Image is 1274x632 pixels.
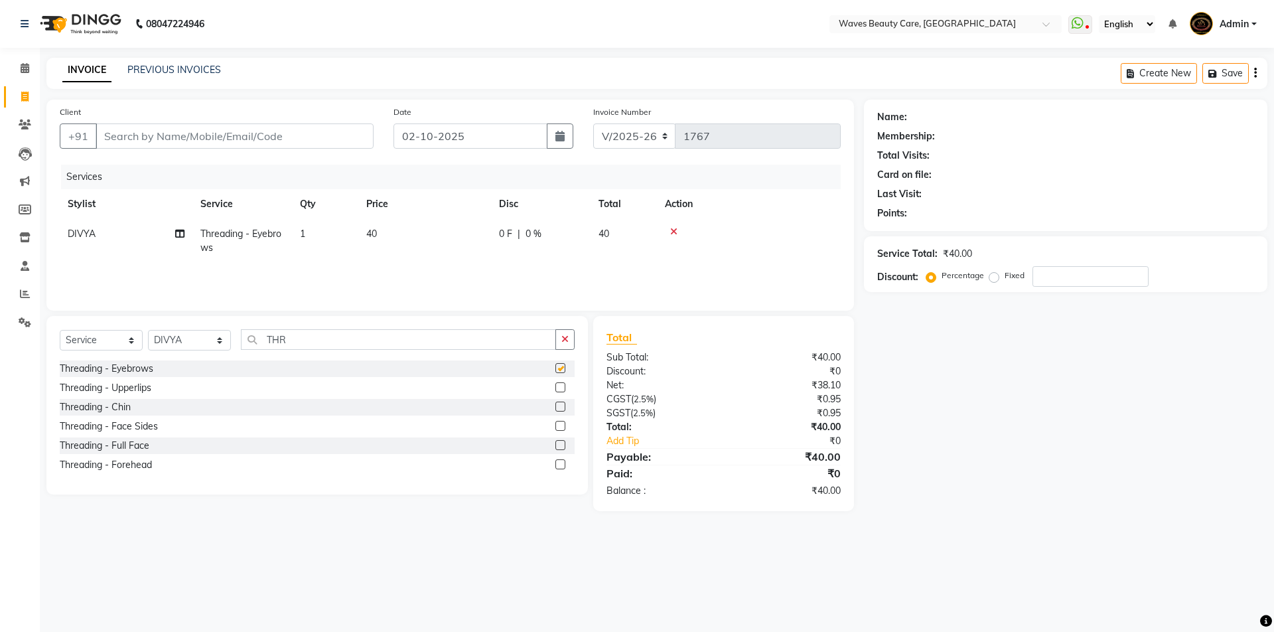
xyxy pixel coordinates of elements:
[597,484,723,498] div: Balance :
[591,189,657,219] th: Total
[606,393,631,405] span: CGST
[633,408,653,418] span: 2.5%
[606,331,637,345] span: Total
[526,227,541,241] span: 0 %
[300,228,305,240] span: 1
[60,123,97,149] button: +91
[723,484,850,498] div: ₹40.00
[597,392,723,406] div: ( )
[723,406,850,420] div: ₹0.95
[61,165,851,189] div: Services
[723,392,850,406] div: ₹0.95
[597,364,723,378] div: Discount:
[96,123,374,149] input: Search by Name/Mobile/Email/Code
[723,378,850,392] div: ₹38.10
[1202,63,1249,84] button: Save
[943,247,972,261] div: ₹40.00
[723,351,850,364] div: ₹40.00
[597,449,723,465] div: Payable:
[60,400,131,414] div: Threading - Chin
[1190,12,1213,35] img: Admin
[393,106,411,118] label: Date
[491,189,591,219] th: Disc
[597,420,723,434] div: Total:
[634,394,654,404] span: 2.5%
[241,329,556,350] input: Search or Scan
[60,458,152,472] div: Threading - Forehead
[499,227,512,241] span: 0 F
[60,381,151,395] div: Threading - Upperlips
[60,362,153,376] div: Threading - Eyebrows
[60,189,192,219] th: Stylist
[60,439,149,453] div: Threading - Full Face
[877,149,930,163] div: Total Visits:
[744,434,850,448] div: ₹0
[723,420,850,434] div: ₹40.00
[723,465,850,481] div: ₹0
[942,270,984,281] label: Percentage
[192,189,292,219] th: Service
[593,106,651,118] label: Invoice Number
[200,228,281,254] span: Threading - Eyebrows
[518,227,520,241] span: |
[877,168,932,182] div: Card on file:
[146,5,204,42] b: 08047224946
[1220,17,1249,31] span: Admin
[597,465,723,481] div: Paid:
[877,247,938,261] div: Service Total:
[597,351,723,364] div: Sub Total:
[657,189,841,219] th: Action
[60,420,158,434] div: Threading - Face Sides
[60,106,81,118] label: Client
[877,270,918,284] div: Discount:
[127,64,221,76] a: PREVIOUS INVOICES
[597,378,723,392] div: Net:
[62,58,111,82] a: INVOICE
[723,364,850,378] div: ₹0
[877,206,907,220] div: Points:
[597,434,744,448] a: Add Tip
[597,406,723,420] div: ( )
[599,228,609,240] span: 40
[877,110,907,124] div: Name:
[1005,270,1025,281] label: Fixed
[1121,63,1197,84] button: Create New
[877,187,922,201] div: Last Visit:
[366,228,377,240] span: 40
[34,5,125,42] img: logo
[606,407,630,419] span: SGST
[723,449,850,465] div: ₹40.00
[292,189,358,219] th: Qty
[877,129,935,143] div: Membership:
[358,189,491,219] th: Price
[68,228,96,240] span: DIVYA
